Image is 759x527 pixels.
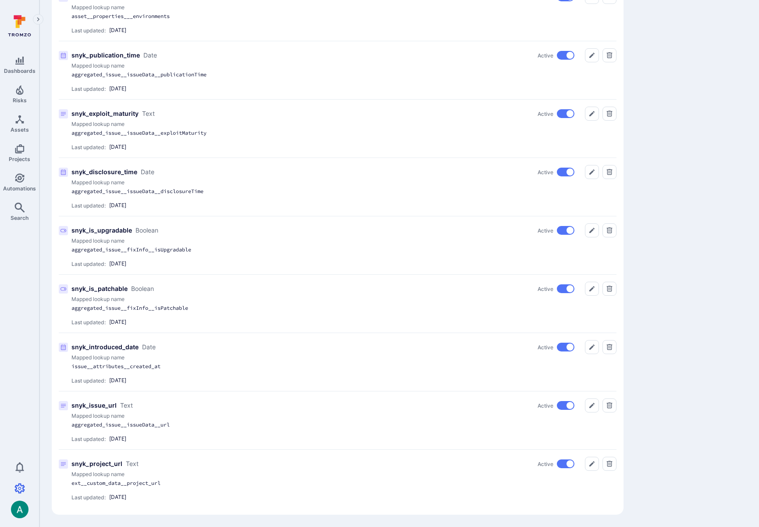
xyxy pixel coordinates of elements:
p: Last updated: [71,494,106,501]
button: Edit [585,223,599,237]
div: Title [59,100,616,158]
p: Type [135,226,158,235]
p: Type [131,284,154,293]
div: aggregated_issue__fixInfo__isPatchable [71,305,378,312]
p: [DATE] [109,494,126,501]
div: Active [538,51,574,60]
div: Active [538,401,574,410]
p: [DATE] [109,377,126,384]
button: Delete [602,223,616,237]
p: Type [142,109,155,118]
div: asset__properties___environments [71,13,378,20]
p: Type [143,51,157,60]
button: Edit [585,282,599,296]
p: Mapped lookup name [71,237,616,244]
p: Type [120,401,133,410]
div: Title [59,275,616,333]
div: Active [538,343,574,351]
p: Type [141,168,154,176]
button: Edit [585,340,599,354]
div: Title [59,450,616,508]
button: Delete [602,457,616,471]
p: Title [71,284,128,293]
p: [DATE] [109,435,126,442]
p: Last updated: [71,27,106,34]
p: Title [71,459,122,468]
div: aggregated_issue__fixInfo__isUpgradable [71,246,378,253]
button: Delete [602,282,616,296]
p: [DATE] [109,260,126,267]
p: Last updated: [71,144,106,151]
div: Active [538,168,574,176]
p: Last updated: [71,261,106,267]
p: Last updated: [71,86,106,92]
p: Title [71,343,139,351]
i: Expand navigation menu [35,16,41,23]
span: Assets [11,126,29,133]
button: Edit [585,165,599,179]
span: Automations [3,185,36,192]
div: Arjan Dehar [11,501,29,518]
button: Edit [585,107,599,121]
div: Active [538,109,574,118]
button: Edit [585,48,599,62]
p: Last updated: [71,319,106,326]
p: Mapped lookup name [71,412,616,419]
button: Edit [585,398,599,412]
button: Delete [602,48,616,62]
p: Title [71,51,140,60]
div: Title [59,216,616,274]
div: Title [59,333,616,391]
p: [DATE] [109,143,126,151]
p: Mapped lookup name [71,121,616,128]
div: aggregated_issue__issueData__disclosureTime [71,188,378,195]
div: Title [59,158,616,216]
div: Active [538,459,574,468]
img: ACg8ocLSa5mPYBaXNx3eFu_EmspyJX0laNWN7cXOFirfQ7srZveEpg=s96-c [11,501,29,518]
div: aggregated_issue__issueData__url [71,421,378,428]
span: Search [11,215,29,221]
p: [DATE] [109,319,126,326]
button: Delete [602,398,616,412]
button: Delete [602,340,616,354]
p: [DATE] [109,85,126,92]
p: Mapped lookup name [71,4,616,11]
div: Active [538,226,574,235]
p: Mapped lookup name [71,179,616,186]
p: Last updated: [71,436,106,442]
p: Title [71,401,117,410]
span: Projects [9,156,30,162]
div: Title [59,391,616,449]
p: [DATE] [109,27,126,34]
span: Dashboards [4,68,36,74]
p: Mapped lookup name [71,62,616,69]
p: Last updated: [71,202,106,209]
p: Type [126,459,139,468]
button: Delete [602,165,616,179]
button: Delete [602,107,616,121]
button: Expand navigation menu [33,14,43,25]
button: Edit [585,457,599,471]
p: Type [142,343,156,351]
div: issue__attributes__created_at [71,363,378,370]
p: Mapped lookup name [71,471,616,478]
p: Mapped lookup name [71,296,616,303]
span: Risks [13,97,27,104]
div: aggregated_issue__issueData__exploitMaturity [71,129,378,136]
div: ext__custom_data__project_url [71,480,378,487]
p: Title [71,109,139,118]
div: Active [538,284,574,293]
div: Title [59,41,616,99]
p: Mapped lookup name [71,354,616,361]
p: Title [71,168,137,176]
p: [DATE] [109,202,126,209]
p: Title [71,226,132,235]
p: Last updated: [71,377,106,384]
div: aggregated_issue__issueData__publicationTime [71,71,378,78]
